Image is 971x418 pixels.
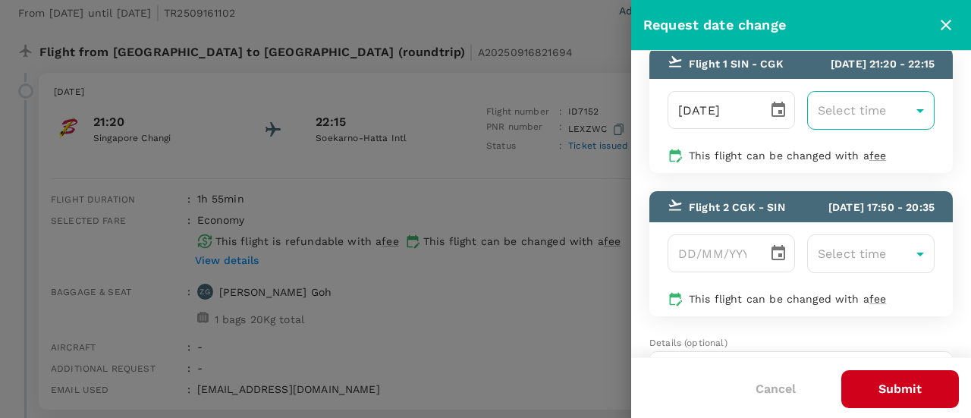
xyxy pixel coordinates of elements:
span: fee [869,149,886,162]
button: close [933,12,959,38]
button: Submit [841,370,959,408]
span: Details (optional) [649,338,727,348]
button: Choose date [763,238,793,269]
input: DD/MM/YYYY [668,234,757,272]
div: Request date change [643,14,933,36]
button: Choose date, selected date is Jan 17, 2026 [763,95,793,125]
p: Select time [818,245,910,263]
span: [DATE] 17:50 - 20:35 [828,201,935,213]
span: Flight 1 SIN - CGK [689,58,784,70]
span: [DATE] 21:20 - 22:15 [831,58,935,70]
input: DD/MM/YYYY [668,91,757,129]
p: This flight can be changed with a [689,291,935,306]
span: Flight 2 CGK - SIN [689,201,785,213]
div: Select time [807,91,935,130]
p: This flight can be changed with a [689,148,935,163]
button: Cancel [734,370,817,408]
div: Select time [807,234,935,273]
p: Select time [818,102,910,120]
span: fee [869,293,886,305]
